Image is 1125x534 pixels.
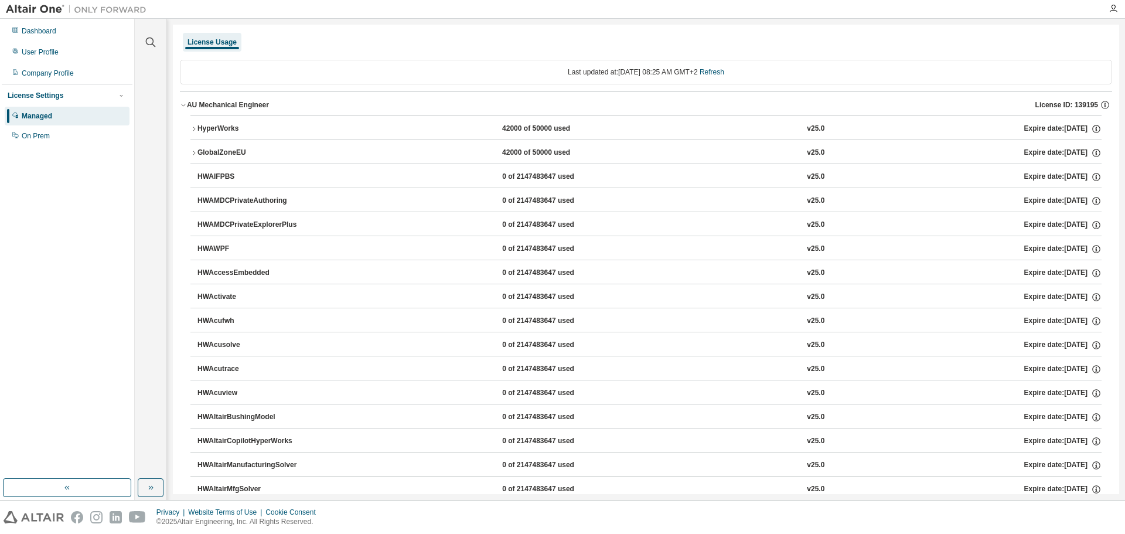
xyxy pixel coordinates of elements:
[807,268,824,278] div: v25.0
[502,316,608,326] div: 0 of 2147483647 used
[197,124,303,134] div: HyperWorks
[700,68,724,76] a: Refresh
[1035,100,1098,110] span: License ID: 139195
[4,511,64,523] img: altair_logo.svg
[502,196,608,206] div: 0 of 2147483647 used
[197,196,303,206] div: HWAMDCPrivateAuthoring
[502,340,608,351] div: 0 of 2147483647 used
[1024,340,1102,351] div: Expire date: [DATE]
[1024,292,1102,302] div: Expire date: [DATE]
[502,268,608,278] div: 0 of 2147483647 used
[197,428,1102,454] button: HWAltairCopilotHyperWorks0 of 2147483647 usedv25.0Expire date:[DATE]
[187,38,237,47] div: License Usage
[807,388,824,399] div: v25.0
[180,92,1112,118] button: AU Mechanical EngineerLicense ID: 139195
[1024,124,1102,134] div: Expire date: [DATE]
[197,308,1102,334] button: HWAcufwh0 of 2147483647 usedv25.0Expire date:[DATE]
[110,511,122,523] img: linkedin.svg
[1024,196,1102,206] div: Expire date: [DATE]
[197,188,1102,214] button: HWAMDCPrivateAuthoring0 of 2147483647 usedv25.0Expire date:[DATE]
[502,244,608,254] div: 0 of 2147483647 used
[197,260,1102,286] button: HWAccessEmbedded0 of 2147483647 usedv25.0Expire date:[DATE]
[265,508,322,517] div: Cookie Consent
[502,124,608,134] div: 42000 of 50000 used
[197,236,1102,262] button: HWAWPF0 of 2147483647 usedv25.0Expire date:[DATE]
[807,484,824,495] div: v25.0
[1024,268,1102,278] div: Expire date: [DATE]
[197,356,1102,382] button: HWAcutrace0 of 2147483647 usedv25.0Expire date:[DATE]
[190,116,1102,142] button: HyperWorks42000 of 50000 usedv25.0Expire date:[DATE]
[156,517,323,527] p: © 2025 Altair Engineering, Inc. All Rights Reserved.
[502,292,608,302] div: 0 of 2147483647 used
[807,436,824,447] div: v25.0
[197,460,303,471] div: HWAltairManufacturingSolver
[502,436,608,447] div: 0 of 2147483647 used
[197,404,1102,430] button: HWAltairBushingModel0 of 2147483647 usedv25.0Expire date:[DATE]
[1024,316,1102,326] div: Expire date: [DATE]
[6,4,152,15] img: Altair One
[197,292,303,302] div: HWActivate
[807,412,824,423] div: v25.0
[807,316,824,326] div: v25.0
[197,268,303,278] div: HWAccessEmbedded
[187,100,269,110] div: AU Mechanical Engineer
[502,460,608,471] div: 0 of 2147483647 used
[156,508,188,517] div: Privacy
[1024,364,1102,375] div: Expire date: [DATE]
[502,148,608,158] div: 42000 of 50000 used
[197,172,303,182] div: HWAIFPBS
[22,131,50,141] div: On Prem
[180,60,1112,84] div: Last updated at: [DATE] 08:25 AM GMT+2
[197,244,303,254] div: HWAWPF
[1024,244,1102,254] div: Expire date: [DATE]
[197,477,1102,502] button: HWAltairMfgSolver0 of 2147483647 usedv25.0Expire date:[DATE]
[1024,172,1102,182] div: Expire date: [DATE]
[807,340,824,351] div: v25.0
[197,316,303,326] div: HWAcufwh
[90,511,103,523] img: instagram.svg
[197,164,1102,190] button: HWAIFPBS0 of 2147483647 usedv25.0Expire date:[DATE]
[197,412,303,423] div: HWAltairBushingModel
[807,124,824,134] div: v25.0
[197,388,303,399] div: HWAcuview
[807,196,824,206] div: v25.0
[197,340,303,351] div: HWAcusolve
[502,364,608,375] div: 0 of 2147483647 used
[807,148,824,158] div: v25.0
[1024,436,1102,447] div: Expire date: [DATE]
[1024,388,1102,399] div: Expire date: [DATE]
[502,172,608,182] div: 0 of 2147483647 used
[129,511,146,523] img: youtube.svg
[1024,460,1102,471] div: Expire date: [DATE]
[197,380,1102,406] button: HWAcuview0 of 2147483647 usedv25.0Expire date:[DATE]
[1024,148,1102,158] div: Expire date: [DATE]
[190,140,1102,166] button: GlobalZoneEU42000 of 50000 usedv25.0Expire date:[DATE]
[71,511,83,523] img: facebook.svg
[8,91,63,100] div: License Settings
[1024,484,1102,495] div: Expire date: [DATE]
[197,364,303,375] div: HWAcutrace
[807,172,824,182] div: v25.0
[197,148,303,158] div: GlobalZoneEU
[197,332,1102,358] button: HWAcusolve0 of 2147483647 usedv25.0Expire date:[DATE]
[807,460,824,471] div: v25.0
[22,111,52,121] div: Managed
[502,412,608,423] div: 0 of 2147483647 used
[197,436,303,447] div: HWAltairCopilotHyperWorks
[22,47,59,57] div: User Profile
[197,212,1102,238] button: HWAMDCPrivateExplorerPlus0 of 2147483647 usedv25.0Expire date:[DATE]
[197,284,1102,310] button: HWActivate0 of 2147483647 usedv25.0Expire date:[DATE]
[502,484,608,495] div: 0 of 2147483647 used
[197,220,303,230] div: HWAMDCPrivateExplorerPlus
[22,26,56,36] div: Dashboard
[502,388,608,399] div: 0 of 2147483647 used
[502,220,608,230] div: 0 of 2147483647 used
[22,69,74,78] div: Company Profile
[197,453,1102,478] button: HWAltairManufacturingSolver0 of 2147483647 usedv25.0Expire date:[DATE]
[188,508,265,517] div: Website Terms of Use
[807,244,824,254] div: v25.0
[1024,412,1102,423] div: Expire date: [DATE]
[807,220,824,230] div: v25.0
[807,364,824,375] div: v25.0
[1024,220,1102,230] div: Expire date: [DATE]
